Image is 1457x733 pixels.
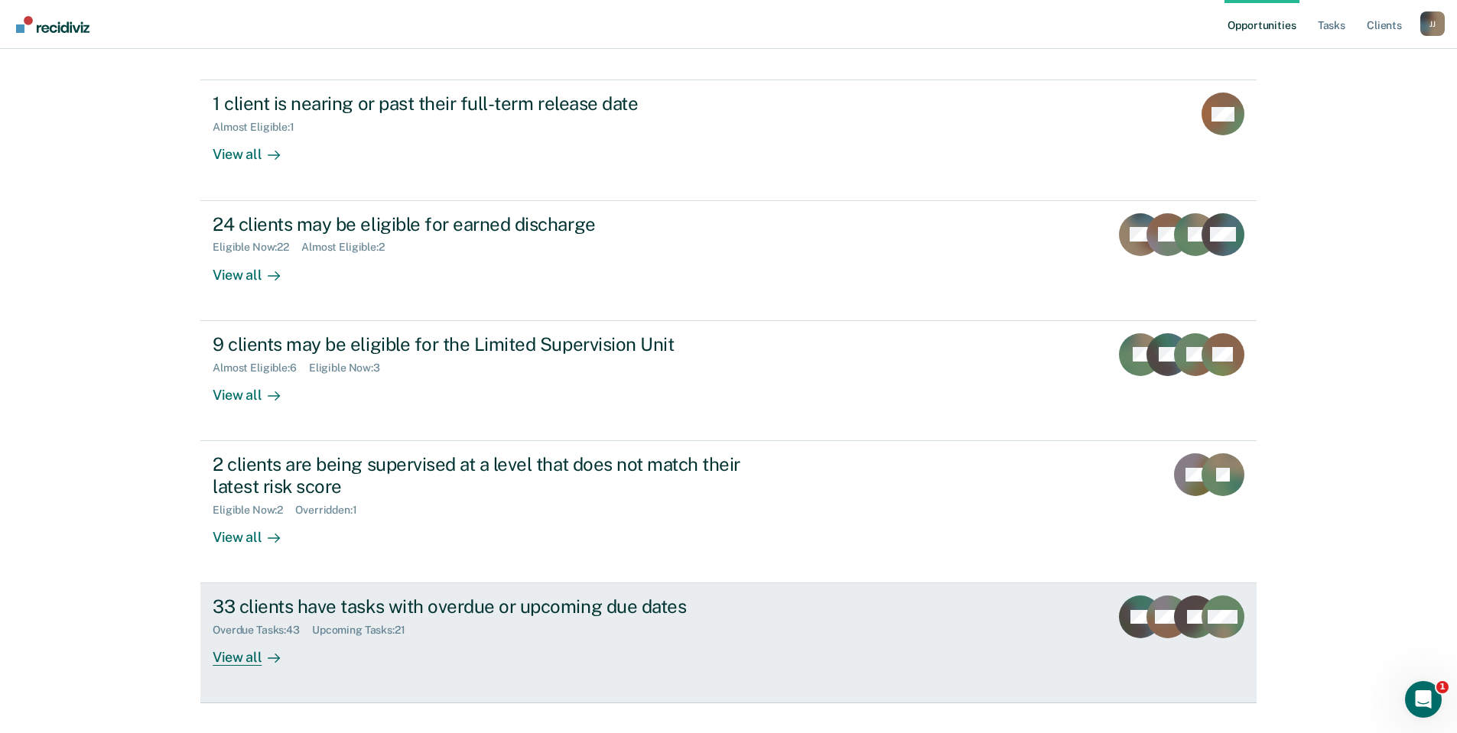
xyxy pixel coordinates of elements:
[213,362,309,375] div: Almost Eligible : 6
[1420,11,1445,36] div: J J
[200,441,1257,583] a: 2 clients are being supervised at a level that does not match their latest risk scoreEligible Now...
[213,92,750,115] div: 1 client is nearing or past their full-term release date
[16,16,89,33] img: Recidiviz
[213,241,301,254] div: Eligible Now : 22
[312,624,418,637] div: Upcoming Tasks : 21
[200,583,1257,703] a: 33 clients have tasks with overdue or upcoming due datesOverdue Tasks:43Upcoming Tasks:21View all
[1436,681,1449,693] span: 1
[200,79,1257,200] a: 1 client is nearing or past their full-term release dateAlmost Eligible:1View all
[213,333,750,355] div: 9 clients may be eligible for the Limited Supervision Unit
[213,637,298,667] div: View all
[200,321,1257,441] a: 9 clients may be eligible for the Limited Supervision UnitAlmost Eligible:6Eligible Now:3View all
[295,504,369,517] div: Overridden : 1
[213,134,298,164] div: View all
[213,121,307,134] div: Almost Eligible : 1
[213,504,295,517] div: Eligible Now : 2
[213,624,312,637] div: Overdue Tasks : 43
[309,362,392,375] div: Eligible Now : 3
[213,213,750,235] div: 24 clients may be eligible for earned discharge
[213,374,298,404] div: View all
[301,241,397,254] div: Almost Eligible : 2
[213,516,298,546] div: View all
[213,595,750,618] div: 33 clients have tasks with overdue or upcoming due dates
[213,254,298,284] div: View all
[1420,11,1445,36] button: Profile dropdown button
[213,453,750,498] div: 2 clients are being supervised at a level that does not match their latest risk score
[200,201,1257,321] a: 24 clients may be eligible for earned dischargeEligible Now:22Almost Eligible:2View all
[1405,681,1442,718] iframe: Intercom live chat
